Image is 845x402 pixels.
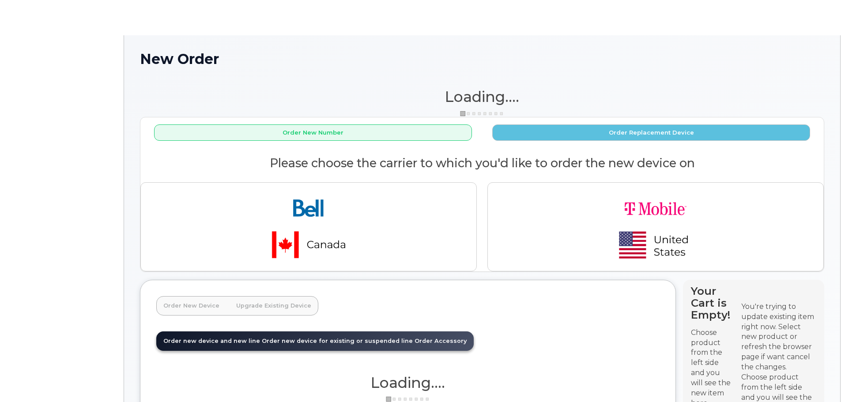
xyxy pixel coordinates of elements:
[247,190,370,264] img: bell-18aeeabaf521bd2b78f928a02ee3b89e57356879d39bd386a17a7cccf8069aed.png
[691,285,733,321] h4: Your Cart is Empty!
[163,338,260,344] span: Order new device and new line
[140,157,824,170] h2: Please choose the carrier to which you'd like to order the new device on
[492,124,810,141] button: Order Replacement Device
[154,124,472,141] button: Order New Number
[741,302,816,372] div: You're trying to update existing item right now. Select new product or refresh the browser page i...
[140,51,824,67] h1: New Order
[156,375,660,391] h1: Loading....
[262,338,413,344] span: Order new device for existing or suspended line
[415,338,467,344] span: Order Accessory
[156,296,226,316] a: Order New Device
[594,190,717,264] img: t-mobile-78392d334a420d5b7f0e63d4fa81f6287a21d394dc80d677554bb55bbab1186f.png
[460,110,504,117] img: ajax-loader-3a6953c30dc77f0bf724df975f13086db4f4c1262e45940f03d1251963f1bf2e.gif
[229,296,318,316] a: Upgrade Existing Device
[140,89,824,105] h1: Loading....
